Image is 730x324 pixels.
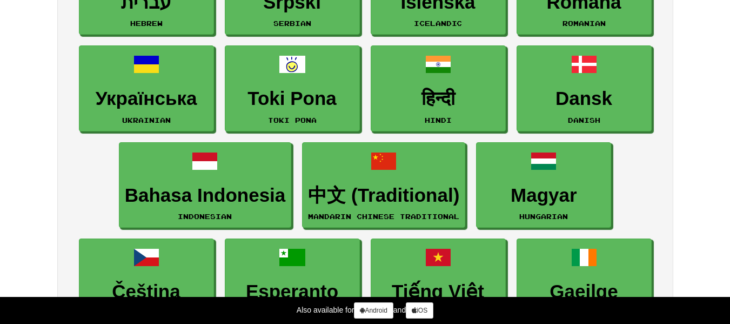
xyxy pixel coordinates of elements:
h3: Gaeilge [523,281,646,302]
a: УкраїнськаUkrainian [79,45,214,131]
h3: Čeština [85,281,208,302]
small: Hindi [425,116,452,124]
small: Hungarian [519,213,568,220]
h3: Tiếng Việt [377,281,500,302]
small: Serbian [273,19,311,27]
small: Mandarin Chinese Traditional [308,213,459,220]
small: Icelandic [414,19,462,27]
a: Bahasa IndonesiaIndonesian [119,142,292,228]
small: Hebrew [130,19,163,27]
small: Danish [568,116,600,124]
h3: Toki Pona [231,88,354,109]
a: Toki PonaToki Pona [225,45,360,131]
a: 中文 (Traditional)Mandarin Chinese Traditional [302,142,465,228]
a: हिन्दीHindi [371,45,506,131]
h3: Dansk [523,88,646,109]
a: MagyarHungarian [476,142,611,228]
small: Toki Pona [268,116,317,124]
a: DanskDanish [517,45,652,131]
a: Android [354,302,393,319]
h3: Bahasa Indonesia [125,185,286,206]
small: Romanian [562,19,606,27]
h3: Esperanto [231,281,354,302]
small: Indonesian [178,213,232,220]
h3: 中文 (Traditional) [308,185,459,206]
small: Ukrainian [122,116,171,124]
h3: हिन्दी [377,88,500,109]
h3: Українська [85,88,208,109]
a: iOS [406,302,433,319]
h3: Magyar [482,185,605,206]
